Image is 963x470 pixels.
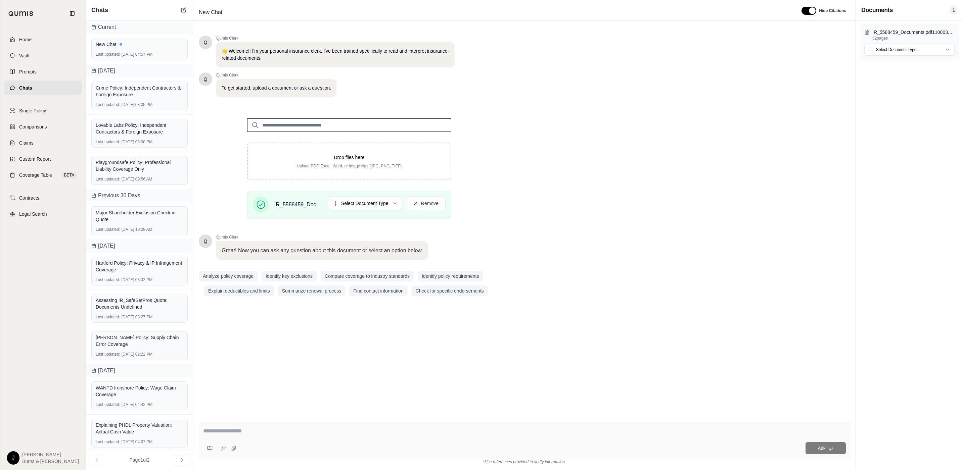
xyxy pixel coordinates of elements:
div: [DATE] [86,239,193,253]
a: Chats [4,81,82,95]
a: Claims [4,136,82,150]
span: Chats [91,5,108,15]
span: Single Policy [19,107,46,114]
span: Burns & [PERSON_NAME] [22,458,79,465]
span: Hello [204,39,208,46]
div: [DATE] 03:00 PM [96,139,183,145]
span: Qumis Clerk [216,234,428,240]
a: Coverage TableBETA [4,168,82,182]
button: Find contact information [349,285,407,296]
span: BETA [62,172,76,178]
span: 1 [950,5,958,15]
div: J [7,451,19,465]
button: Remove [406,197,446,210]
span: [PERSON_NAME] [22,451,79,458]
span: Contracts [19,195,39,201]
div: [DATE] 04:42 PM [96,402,183,407]
span: Comparisons [19,123,47,130]
span: Legal Search [19,211,47,217]
span: Coverage Table [19,172,52,178]
button: Compare coverage to industry standards [321,271,414,281]
p: To get started, upload a document or ask a question. [222,85,331,92]
span: Custom Report [19,156,51,162]
div: [DATE] 04:57 PM [96,52,183,57]
div: [DATE] [86,64,193,77]
div: [DATE] [86,364,193,377]
button: IR_5588459_Documents.pdf110003.PDF52pages [864,29,955,41]
span: Hide Citations [819,8,846,13]
div: *Use references provided to verify information. [199,459,850,465]
span: Last updated: [96,314,120,320]
div: Playgroundsafe Policy: Professional Liability Coverage Only [96,159,183,172]
span: Last updated: [96,227,120,232]
div: [DATE] 10:08 AM [96,227,183,232]
span: Vault [19,52,30,59]
a: Home [4,32,82,47]
p: Drop files here [259,154,440,161]
span: Qumis Clerk [216,72,336,78]
button: Ask [806,442,846,454]
span: Last updated: [96,402,120,407]
a: Single Policy [4,103,82,118]
span: Last updated: [96,176,120,182]
span: Last updated: [96,139,120,145]
button: Explain deductibles and limits [204,285,274,296]
button: Identify policy requirements [418,271,483,281]
a: Custom Report [4,152,82,166]
span: IR_5588459_Documents.pdf110003.PDF [274,201,323,209]
div: Current [86,20,193,34]
span: Last updated: [96,102,120,107]
a: Legal Search [4,207,82,221]
img: Qumis Logo [8,11,34,16]
div: Assessing IR_SafeSetPros Quote: Documents Undefined [96,297,183,310]
a: Vault [4,48,82,63]
div: WANTD Ironshore Policy: Wage Claim Coverage [96,384,183,398]
p: 52 pages [872,36,955,41]
span: Prompts [19,68,37,75]
span: New Chat [196,7,225,18]
div: Hartford Policy: Privacy & IP Infringement Coverage [96,260,183,273]
p: Great! Now you can ask any question about this document or select an option below. [222,247,423,255]
a: Prompts [4,64,82,79]
span: Last updated: [96,439,120,445]
div: [DATE] 03:05 PM [96,102,183,107]
div: [DATE] 04:07 PM [96,439,183,445]
span: Claims [19,140,34,146]
p: Upload PDF, Excel, Word, or image files (JPG, PNG, TIFF) [259,163,440,169]
span: Home [19,36,32,43]
div: Major Shareholder Exclusion Check in Quote [96,209,183,223]
div: Lovable Labs Policy: Independent Contractors & Foreign Exposure [96,122,183,135]
span: Last updated: [96,52,120,57]
button: Summarize renewal process [278,285,346,296]
button: Analyze policy coverage [199,271,258,281]
span: Hello [204,76,208,83]
span: Last updated: [96,277,120,282]
div: [DATE] 02:22 PM [96,352,183,357]
div: Crime Policy: Independent Contractors & Foreign Exposure [96,85,183,98]
div: Explaining PHDL Property Valuation: Actual Cash Value [96,422,183,435]
button: Identify key exclusions [262,271,317,281]
span: Ask [818,446,825,451]
button: New Chat [180,6,188,14]
span: Last updated: [96,352,120,357]
button: Check for specific endorsements [412,285,488,296]
p: IR_5588459_Documents.pdf110003.PDF [872,29,955,36]
span: Hello [204,238,208,245]
div: [DATE] 09:56 AM [96,176,183,182]
div: [DATE] 08:27 PM [96,314,183,320]
div: Edit Title [196,7,793,18]
span: Page 1 of 2 [130,457,150,463]
div: [PERSON_NAME] Policy: Supply Chain Error Coverage [96,334,183,348]
button: Collapse sidebar [67,8,78,19]
p: 👋 Welcome!! I'm your personal insurance clerk. I've been trained specifically to read and interpr... [222,48,449,62]
div: New Chat [96,41,183,48]
span: Chats [19,85,32,91]
div: Previous 30 Days [86,189,193,202]
a: Comparisons [4,119,82,134]
div: [DATE] 03:32 PM [96,277,183,282]
a: Contracts [4,191,82,205]
span: Qumis Clerk [216,36,455,41]
h3: Documents [861,5,893,15]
